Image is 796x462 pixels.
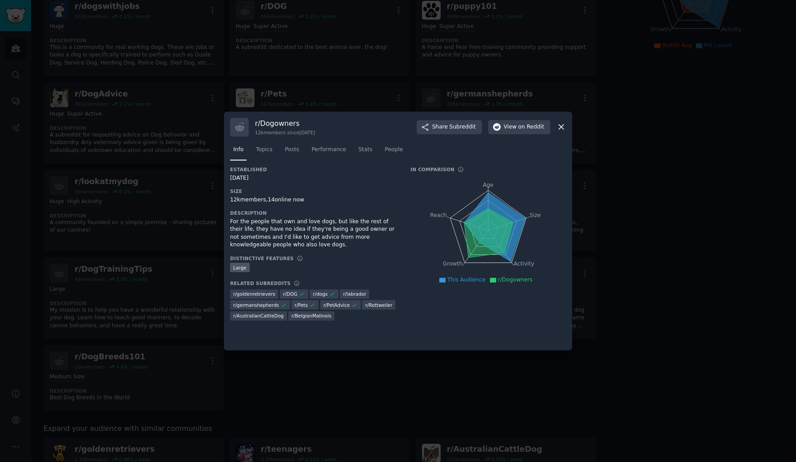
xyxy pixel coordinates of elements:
[518,123,544,131] span: on Reddit
[385,146,403,154] span: People
[233,302,279,308] span: r/ germanshepherds
[432,123,476,131] span: Share
[230,174,398,182] div: [DATE]
[343,291,366,297] span: r/ labrador
[504,123,544,131] span: View
[498,277,533,283] span: r/Dogowners
[230,280,291,286] h3: Related Subreddits
[295,302,308,308] span: r/ Pets
[255,129,315,136] div: 12k members since [DATE]
[529,212,541,218] tspan: Size
[230,263,250,272] div: Large
[283,291,297,297] span: r/ DOG
[230,166,398,173] h3: Established
[285,146,299,154] span: Posts
[417,120,482,134] button: ShareSubreddit
[443,261,462,267] tspan: Growth
[230,143,247,161] a: Info
[291,313,331,319] span: r/ BelgianMalinois
[365,302,392,308] span: r/ Rottweiler
[233,313,284,319] span: r/ AustralianCattleDog
[410,166,454,173] h3: In Comparison
[313,291,327,297] span: r/ dogs
[450,123,476,131] span: Subreddit
[483,182,494,188] tspan: Age
[255,119,315,128] h3: r/ Dogowners
[308,143,349,161] a: Performance
[230,218,398,249] div: For the people that own and love dogs, but like the rest of their life, they have no idea if they...
[230,210,398,216] h3: Description
[358,146,372,154] span: Stats
[233,291,275,297] span: r/ goldenretrievers
[514,261,534,267] tspan: Activity
[256,146,272,154] span: Topics
[355,143,375,161] a: Stats
[430,212,447,218] tspan: Reach
[230,188,398,194] h3: Size
[382,143,406,161] a: People
[230,196,398,204] div: 12k members, 14 online now
[488,120,550,134] button: Viewon Reddit
[323,302,350,308] span: r/ PetAdvice
[253,143,275,161] a: Topics
[233,146,243,154] span: Info
[311,146,346,154] span: Performance
[447,277,486,283] span: This Audience
[230,255,294,261] h3: Distinctive Features
[282,143,302,161] a: Posts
